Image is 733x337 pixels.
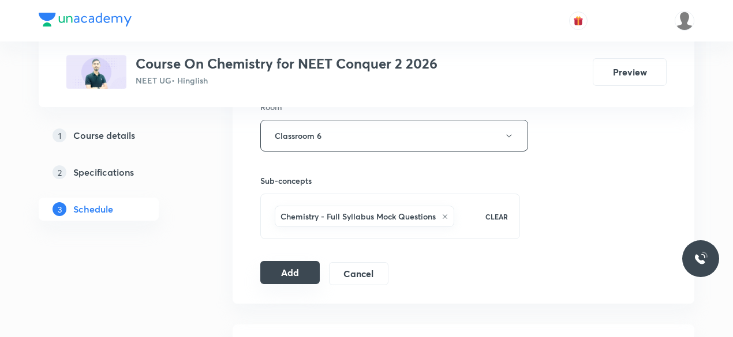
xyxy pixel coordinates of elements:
[73,128,135,142] h5: Course details
[53,128,66,142] p: 1
[53,202,66,216] p: 3
[136,55,437,72] h3: Course On Chemistry for NEET Conquer 2 2026
[73,202,113,216] h5: Schedule
[573,16,584,26] img: avatar
[485,211,508,222] p: CLEAR
[39,13,132,26] img: Company Logo
[53,165,66,179] p: 2
[569,12,588,30] button: avatar
[260,175,520,187] h6: Sub-concepts
[66,55,126,89] img: 870C117E-1415-4588-A820-10F2D95877DE_plus.png
[73,165,134,179] h5: Specifications
[329,262,388,285] button: Cancel
[39,161,196,184] a: 2Specifications
[39,13,132,29] a: Company Logo
[694,252,708,266] img: ttu
[281,210,436,222] h6: Chemistry - Full Syllabus Mock Questions
[39,124,196,147] a: 1Course details
[260,261,320,284] button: Add
[260,120,528,152] button: Classroom 6
[593,58,667,86] button: Preview
[675,11,694,31] img: Arpita
[136,74,437,86] p: NEET UG • Hinglish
